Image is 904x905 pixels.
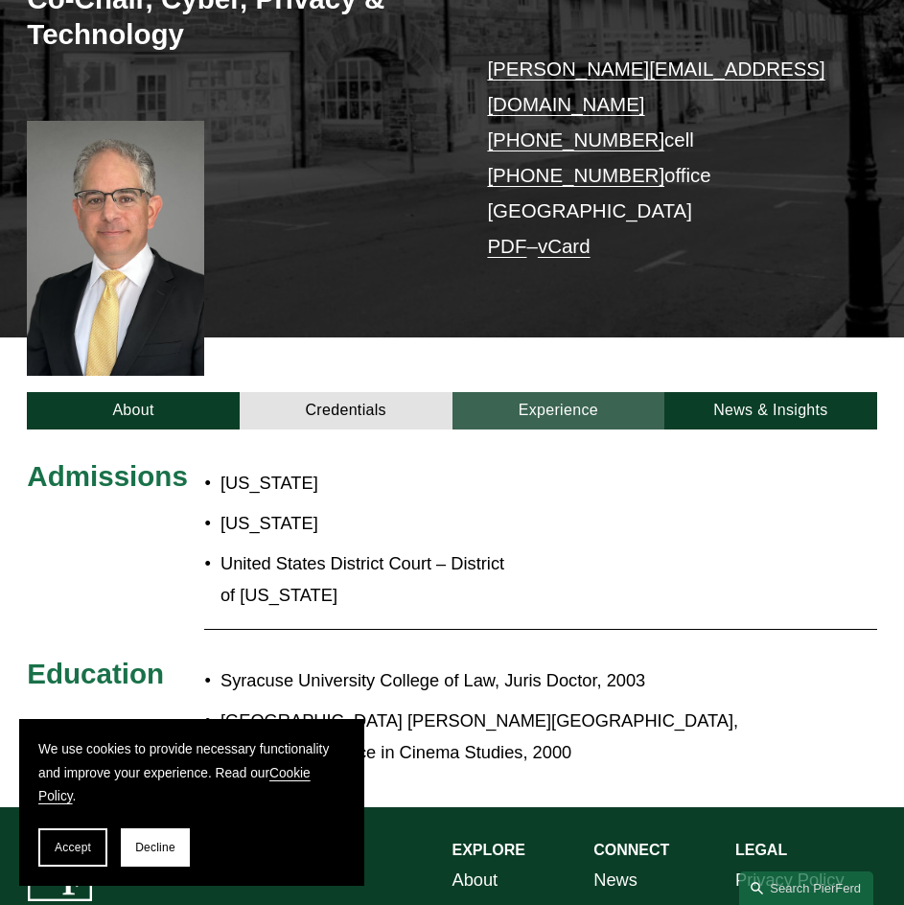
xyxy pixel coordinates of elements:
[538,235,591,257] a: vCard
[27,392,240,429] a: About
[19,719,364,886] section: Cookie banner
[735,865,845,896] a: Privacy Policy
[220,665,771,697] p: Syracuse University College of Law, Juris Doctor, 2003
[38,766,311,804] a: Cookie Policy
[487,164,664,186] a: [PHONE_NUMBER]
[487,52,841,265] p: cell office [GEOGRAPHIC_DATA] –
[38,828,107,867] button: Accept
[739,871,873,905] a: Search this site
[240,392,452,429] a: Credentials
[487,235,526,257] a: PDF
[664,392,877,429] a: News & Insights
[452,865,498,896] a: About
[220,468,522,499] p: [US_STATE]
[27,460,188,492] span: Admissions
[38,738,345,809] p: We use cookies to provide necessary functionality and improve your experience. Read our .
[452,392,665,429] a: Experience
[55,841,91,854] span: Accept
[452,842,525,858] strong: EXPLORE
[220,508,522,540] p: [US_STATE]
[135,841,175,854] span: Decline
[27,658,164,689] span: Education
[487,128,664,151] a: [PHONE_NUMBER]
[487,58,824,115] a: [PERSON_NAME][EMAIL_ADDRESS][DOMAIN_NAME]
[121,828,190,867] button: Decline
[593,865,637,896] a: News
[220,706,771,769] p: [GEOGRAPHIC_DATA] [PERSON_NAME][GEOGRAPHIC_DATA], Bachelor of Science in Cinema Studies, 2000
[593,842,669,858] strong: CONNECT
[220,548,522,612] p: United States District Court – District of [US_STATE]
[735,842,787,858] strong: LEGAL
